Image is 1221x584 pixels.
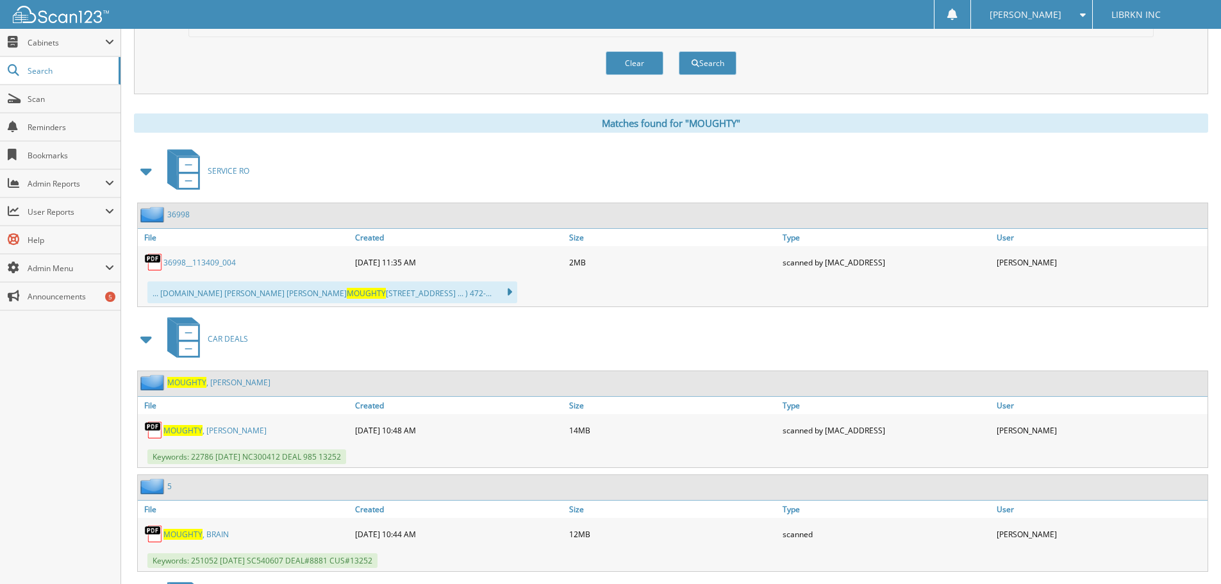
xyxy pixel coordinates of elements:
[28,94,114,104] span: Scan
[147,281,517,303] div: ... [DOMAIN_NAME] [PERSON_NAME] [PERSON_NAME] [STREET_ADDRESS] ... ) 472-...
[208,165,249,176] span: SERVICE RO
[147,449,346,464] span: Keywords: 22786 [DATE] NC300412 DEAL 985 13252
[140,478,167,494] img: folder2.png
[993,249,1208,275] div: [PERSON_NAME]
[352,229,566,246] a: Created
[13,6,109,23] img: scan123-logo-white.svg
[779,417,993,443] div: scanned by [MAC_ADDRESS]
[208,333,248,344] span: CAR DEALS
[160,146,249,196] a: SERVICE RO
[134,113,1208,133] div: Matches found for "MOUGHTY"
[140,206,167,222] img: folder2.png
[140,374,167,390] img: folder2.png
[28,235,114,246] span: Help
[779,397,993,414] a: Type
[993,521,1208,547] div: [PERSON_NAME]
[163,529,229,540] a: MOUGHTY, BRAIN
[347,288,386,299] span: MOUGHTY
[163,529,203,540] span: MOUGHTY
[779,249,993,275] div: scanned by [MAC_ADDRESS]
[28,206,105,217] span: User Reports
[163,257,236,268] a: 36998__113409_004
[28,291,114,302] span: Announcements
[138,397,352,414] a: File
[105,292,115,302] div: 5
[679,51,736,75] button: Search
[352,249,566,275] div: [DATE] 11:35 AM
[163,425,203,436] span: MOUGHTY
[167,377,206,388] span: MOUGHTY
[147,553,378,568] span: Keywords: 251052 [DATE] SC540607 DEAL#8881 CUS#13252
[993,229,1208,246] a: User
[566,397,780,414] a: Size
[606,51,663,75] button: Clear
[566,249,780,275] div: 2MB
[352,417,566,443] div: [DATE] 10:48 AM
[144,524,163,544] img: PDF.png
[779,229,993,246] a: Type
[779,501,993,518] a: Type
[993,417,1208,443] div: [PERSON_NAME]
[28,37,105,48] span: Cabinets
[993,501,1208,518] a: User
[1111,11,1161,19] span: LIBRKN INC
[138,229,352,246] a: File
[28,122,114,133] span: Reminders
[1157,522,1221,584] iframe: Chat Widget
[566,417,780,443] div: 14MB
[779,521,993,547] div: scanned
[163,425,267,436] a: MOUGHTY, [PERSON_NAME]
[144,421,163,440] img: PDF.png
[144,253,163,272] img: PDF.png
[352,397,566,414] a: Created
[138,501,352,518] a: File
[566,521,780,547] div: 12MB
[167,481,172,492] a: 5
[160,313,248,364] a: CAR DEALS
[352,501,566,518] a: Created
[28,178,105,189] span: Admin Reports
[993,397,1208,414] a: User
[28,263,105,274] span: Admin Menu
[28,65,112,76] span: Search
[566,501,780,518] a: Size
[167,377,270,388] a: MOUGHTY, [PERSON_NAME]
[352,521,566,547] div: [DATE] 10:44 AM
[566,229,780,246] a: Size
[990,11,1061,19] span: [PERSON_NAME]
[28,150,114,161] span: Bookmarks
[167,209,190,220] a: 36998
